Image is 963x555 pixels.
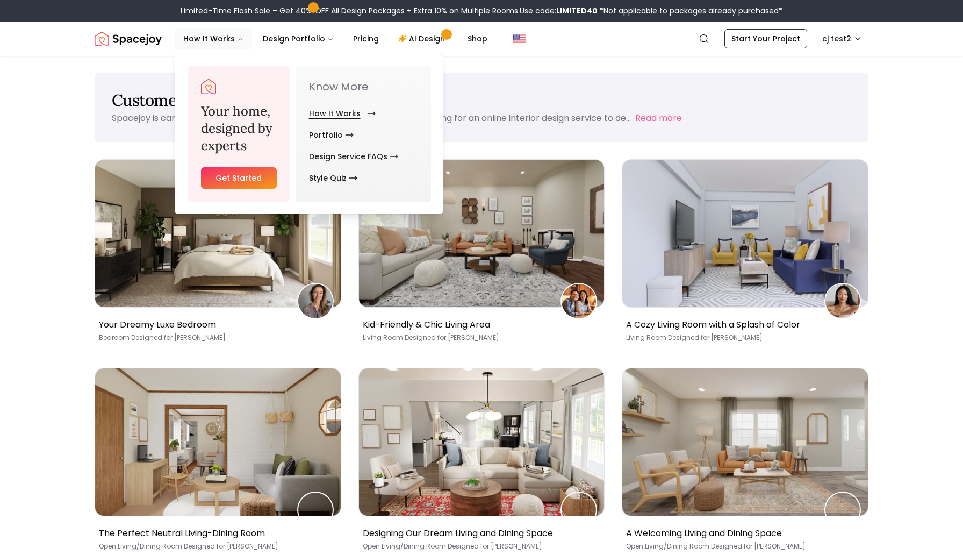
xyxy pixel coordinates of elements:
img: Shruti Sonni [562,493,596,527]
p: Living Room [PERSON_NAME] [626,333,860,342]
button: Read more [635,112,682,125]
img: AMBER GORZYNSKI [298,493,333,527]
a: Your Dreamy Luxe BedroomCharlene SimmonsYour Dreamy Luxe BedroomBedroom Designed for [PERSON_NAME] [95,159,341,351]
p: Your Dreamy Luxe Bedroom [99,318,333,331]
nav: Main [175,28,496,49]
a: Get Started [201,167,277,189]
p: Designing Our Dream Living and Dining Space [363,527,597,540]
h3: Your home, designed by experts [201,103,277,154]
span: Designed for [131,333,173,342]
p: Bedroom [PERSON_NAME] [99,333,333,342]
a: Portfolio [309,124,354,146]
span: Use code: [520,5,598,16]
a: Start Your Project [724,29,807,48]
span: Designed for [184,542,225,551]
button: How It Works [175,28,252,49]
p: The Perfect Neutral Living-Dining Room [99,527,333,540]
a: Design Service FAQs [309,146,398,167]
span: Designed for [668,333,709,342]
img: Charlene Simmons [298,284,333,318]
b: LIMITED40 [556,5,598,16]
p: Living Room [PERSON_NAME] [363,333,597,342]
button: cj test2 [816,29,868,48]
a: Spacejoy [95,28,162,49]
p: Spacejoy is carefully crafted and developed to fulfill the needs of anyone looking for an online ... [112,112,631,124]
a: How It Works [309,103,371,124]
a: Style Quiz [309,167,357,189]
img: Grace Ellenberg [825,493,860,527]
img: United States [513,32,526,45]
a: Shop [459,28,496,49]
h1: Customer Stories - Interior Design Reviews [112,90,851,110]
img: Theresa Viglizzo [562,284,596,318]
img: RASHEEDAH JONES [825,284,860,318]
p: A Welcoming Living and Dining Space [626,527,860,540]
a: Pricing [344,28,387,49]
a: Spacejoy [201,79,216,94]
p: Open Living/Dining Room [PERSON_NAME] [99,542,333,551]
img: Spacejoy Logo [95,28,162,49]
a: AI Design [390,28,457,49]
p: Kid-Friendly & Chic Living Area [363,318,597,331]
p: A Cozy Living Room with a Splash of Color [626,318,860,331]
a: A Cozy Living Room with a Splash of ColorRASHEEDAH JONESA Cozy Living Room with a Splash of Color... [622,159,868,351]
p: Open Living/Dining Room [PERSON_NAME] [626,542,860,551]
div: How It Works [175,53,444,215]
span: *Not applicable to packages already purchased* [598,5,782,16]
button: Design Portfolio [254,28,342,49]
p: Know More [309,79,418,94]
img: Spacejoy Logo [201,79,216,94]
span: Designed for [711,542,752,551]
a: Kid-Friendly & Chic Living AreaTheresa ViglizzoKid-Friendly & Chic Living AreaLiving Room Designe... [358,159,605,351]
div: Limited-Time Flash Sale – Get 40% OFF All Design Packages + Extra 10% on Multiple Rooms. [181,5,782,16]
p: Open Living/Dining Room [PERSON_NAME] [363,542,597,551]
nav: Global [95,22,868,56]
span: Designed for [405,333,446,342]
span: Designed for [448,542,489,551]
